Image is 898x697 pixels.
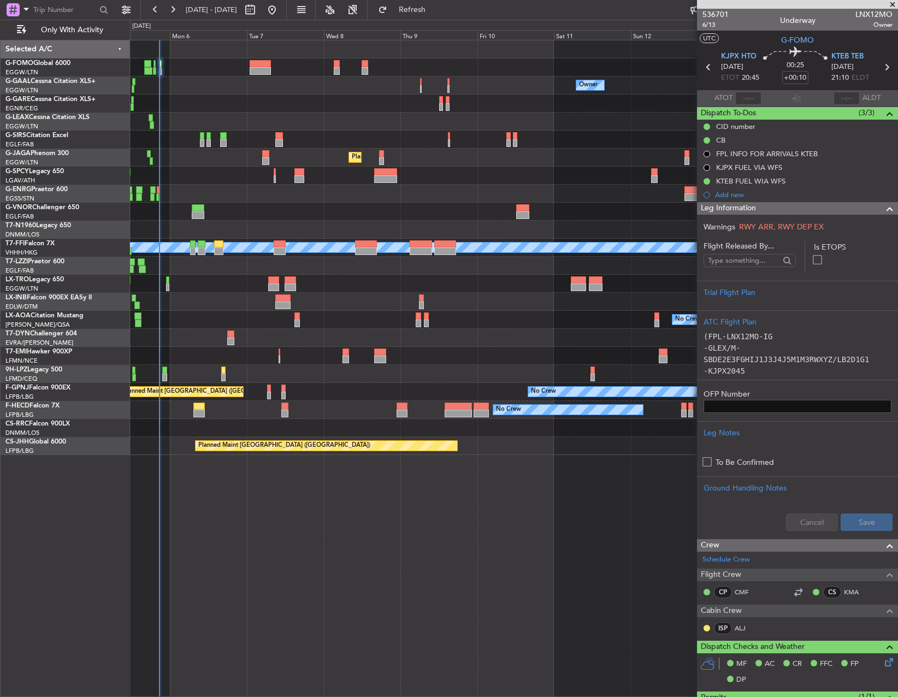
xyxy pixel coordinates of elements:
[716,176,785,186] div: KTEB FUEL WIA WFS
[721,62,743,73] span: [DATE]
[704,316,891,328] div: ATC Flight Plan
[5,349,27,355] span: T7-EMI
[5,258,28,265] span: T7-LZZI
[704,332,772,341] code: (FPL-LNX12MO-IG
[5,140,34,149] a: EGLF/FAB
[735,623,759,633] a: ALJ
[5,393,34,401] a: LFPB/LBG
[579,77,598,93] div: Owner
[716,149,818,158] div: FPL INFO FOR ARRIVALS KTEB
[704,482,891,494] div: Ground Handling Notes
[704,367,745,375] code: -KJPX2045
[793,659,802,670] span: CR
[721,73,739,84] span: ETOT
[5,403,29,409] span: F-HECD
[5,276,64,283] a: LX-TROLegacy 650
[5,385,70,391] a: F-GPNJFalcon 900EX
[5,78,31,85] span: G-GAAL
[5,132,68,139] a: G-SIRSCitation Excel
[5,367,62,373] a: 9H-LPZLegacy 500
[701,641,805,653] span: Dispatch Checks and Weather
[132,22,151,31] div: [DATE]
[704,344,869,364] code: -GLEX/M-SBDE2E3FGHIJ1J3J4J5M1M3RWXYZ/LB2D1G1
[831,51,864,62] span: KTEB TEB
[5,204,32,211] span: G-VNOR
[170,30,247,40] div: Mon 6
[702,554,750,565] a: Schedule Crew
[496,401,521,418] div: No Crew
[324,30,401,40] div: Wed 8
[787,60,804,71] span: 00:25
[701,202,756,215] span: Leg Information
[5,96,31,103] span: G-GARE
[5,104,38,113] a: EGNR/CEG
[715,190,893,199] div: Add new
[831,73,849,84] span: 21:10
[5,158,38,167] a: EGGW/LTN
[186,5,237,15] span: [DATE] - [DATE]
[5,204,79,211] a: G-VNORChallenger 650
[5,285,38,293] a: EGGW/LTN
[5,132,26,139] span: G-SIRS
[389,6,435,14] span: Refresh
[93,30,170,40] div: Sun 5
[855,20,893,29] span: Owner
[5,114,29,121] span: G-LEAX
[5,339,73,347] a: EVRA/[PERSON_NAME]
[5,421,29,427] span: CS-RRC
[5,385,29,391] span: F-GPNJ
[5,78,96,85] a: G-GAALCessna Citation XLS+
[5,294,27,301] span: LX-INB
[5,60,70,67] a: G-FOMOGlobal 6000
[5,447,34,455] a: LFPB/LBG
[5,68,38,76] a: EGGW/LTN
[701,569,741,581] span: Flight Crew
[5,403,60,409] a: F-HECDFalcon 7X
[702,20,729,29] span: 6/13
[531,383,556,400] div: No Crew
[704,287,891,298] div: Trial Flight Plan
[5,294,92,301] a: LX-INBFalcon 900EX EASy II
[700,33,719,43] button: UTC
[814,241,891,253] label: Is ETOPS
[5,267,34,275] a: EGLF/FAB
[704,240,796,252] span: Flight Released By...
[5,411,34,419] a: LFPB/LBG
[739,222,824,232] span: RWY ARR, RWY DEP EX
[5,240,25,247] span: T7-FFI
[714,586,732,598] div: CP
[714,93,732,104] span: ATOT
[735,587,759,597] a: CMF
[697,221,898,233] div: Warnings
[5,186,31,193] span: G-ENRG
[5,303,38,311] a: EDLW/DTM
[5,222,36,229] span: T7-N1960
[247,30,324,40] div: Tue 7
[5,86,38,94] a: EGGW/LTN
[5,330,30,337] span: T7-DYN
[5,150,69,157] a: G-JAGAPhenom 300
[716,457,774,468] label: To Be Confirmed
[701,539,719,552] span: Crew
[855,9,893,20] span: LNX12MO
[5,150,31,157] span: G-JAGA
[5,421,70,427] a: CS-RRCFalcon 900LX
[198,438,370,454] div: Planned Maint [GEOGRAPHIC_DATA] ([GEOGRAPHIC_DATA])
[5,312,84,319] a: LX-AOACitation Mustang
[33,2,96,18] input: Trip Number
[5,168,29,175] span: G-SPCY
[5,249,38,257] a: VHHH/HKG
[736,675,746,686] span: DP
[5,276,29,283] span: LX-TRO
[5,321,70,329] a: [PERSON_NAME]/QSA
[765,659,775,670] span: AC
[5,96,96,103] a: G-GARECessna Citation XLS+
[12,21,119,39] button: Only With Activity
[780,15,816,26] div: Underway
[400,30,477,40] div: Thu 9
[721,51,757,62] span: KJPX HTO
[352,149,524,166] div: Planned Maint [GEOGRAPHIC_DATA] ([GEOGRAPHIC_DATA])
[850,659,859,670] span: FP
[5,212,34,221] a: EGLF/FAB
[5,222,71,229] a: T7-N1960Legacy 650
